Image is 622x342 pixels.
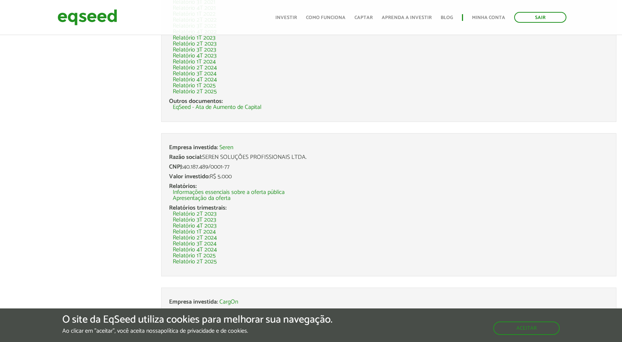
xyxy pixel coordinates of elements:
[169,164,609,170] div: 40.187.489/0001-77
[169,181,197,191] span: Relatórios:
[173,65,217,71] a: Relatório 2T 2024
[173,89,217,95] a: Relatório 2T 2025
[173,71,216,77] a: Relatório 3T 2024
[169,142,218,153] span: Empresa investida:
[173,253,216,259] a: Relatório 1T 2025
[169,154,609,160] div: SEREN SOLUÇÕES PROFISSIONAIS LTDA.
[173,247,217,253] a: Relatório 4T 2024
[173,235,217,241] a: Relatório 2T 2024
[173,59,216,65] a: Relatório 1T 2024
[169,152,202,162] span: Razão social:
[173,259,217,265] a: Relatório 2T 2025
[173,241,216,247] a: Relatório 3T 2024
[57,7,117,27] img: EqSeed
[169,297,218,307] span: Empresa investida:
[219,299,238,305] a: CargOn
[173,53,216,59] a: Relatório 4T 2023
[173,229,216,235] a: Relatório 1T 2024
[169,174,609,180] div: R$ 5.000
[493,321,560,335] button: Aceitar
[472,15,505,20] a: Minha conta
[173,77,217,83] a: Relatório 4T 2024
[275,15,297,20] a: Investir
[306,15,346,20] a: Como funciona
[354,15,373,20] a: Captar
[173,83,216,89] a: Relatório 1T 2025
[173,211,216,217] a: Relatório 2T 2023
[219,145,233,151] a: Seren
[441,15,453,20] a: Blog
[169,172,210,182] span: Valor investido:
[514,12,566,23] a: Sair
[173,104,262,110] a: EqSeed - Ata de Aumento de Capital
[173,41,216,47] a: Relatório 2T 2023
[173,223,216,229] a: Relatório 4T 2023
[169,96,223,106] span: Outros documentos:
[161,328,247,334] a: política de privacidade e de cookies
[173,217,216,223] a: Relatório 3T 2023
[173,195,231,201] a: Apresentação da oferta
[173,35,215,41] a: Relatório 1T 2023
[382,15,432,20] a: Aprenda a investir
[169,162,183,172] span: CNPJ:
[62,327,332,335] p: Ao clicar em "aceitar", você aceita nossa .
[169,203,226,213] span: Relatórios trimestrais:
[169,307,202,317] span: Razão social:
[173,189,285,195] a: Informações essenciais sobre a oferta pública
[62,314,332,326] h5: O site da EqSeed utiliza cookies para melhorar sua navegação.
[173,47,216,53] a: Relatório 3T 2023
